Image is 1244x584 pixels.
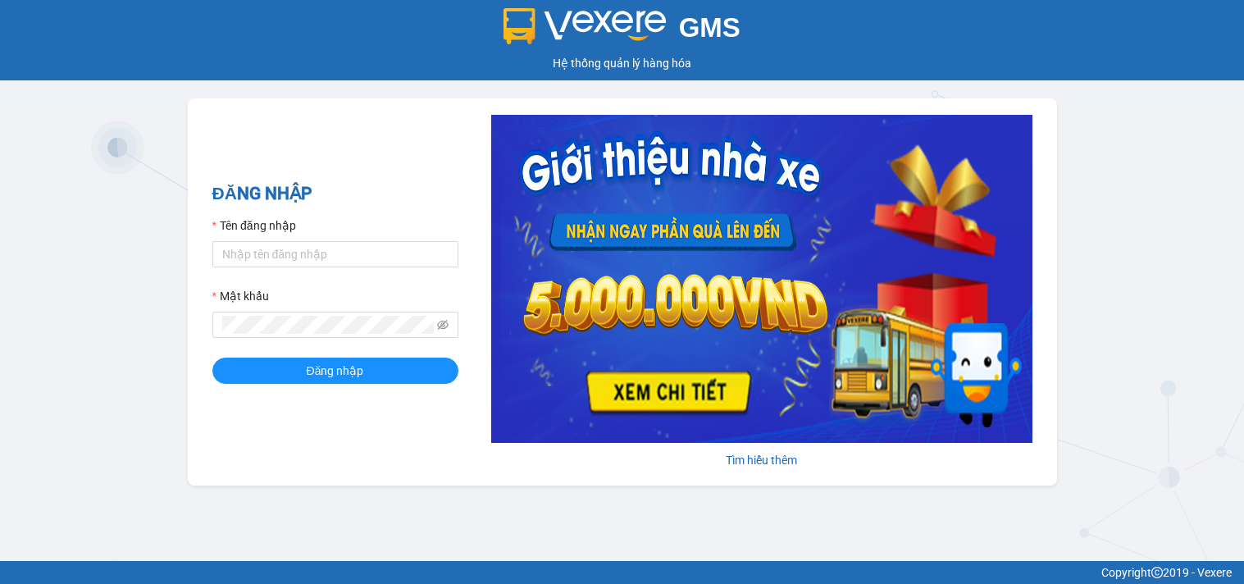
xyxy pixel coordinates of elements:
div: Copyright 2019 - Vexere [12,563,1232,582]
div: Hệ thống quản lý hàng hóa [4,54,1240,72]
h2: ĐĂNG NHẬP [212,180,458,208]
img: logo 2 [504,8,666,44]
span: eye-invisible [437,319,449,331]
span: GMS [679,12,740,43]
input: Tên đăng nhập [212,241,458,267]
button: Đăng nhập [212,358,458,384]
label: Tên đăng nhập [212,217,296,235]
span: copyright [1151,567,1163,578]
div: Tìm hiểu thêm [491,451,1032,469]
img: banner-0 [491,115,1032,443]
input: Mật khẩu [222,316,434,334]
a: GMS [504,25,740,38]
label: Mật khẩu [212,287,269,305]
span: Đăng nhập [307,362,364,380]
